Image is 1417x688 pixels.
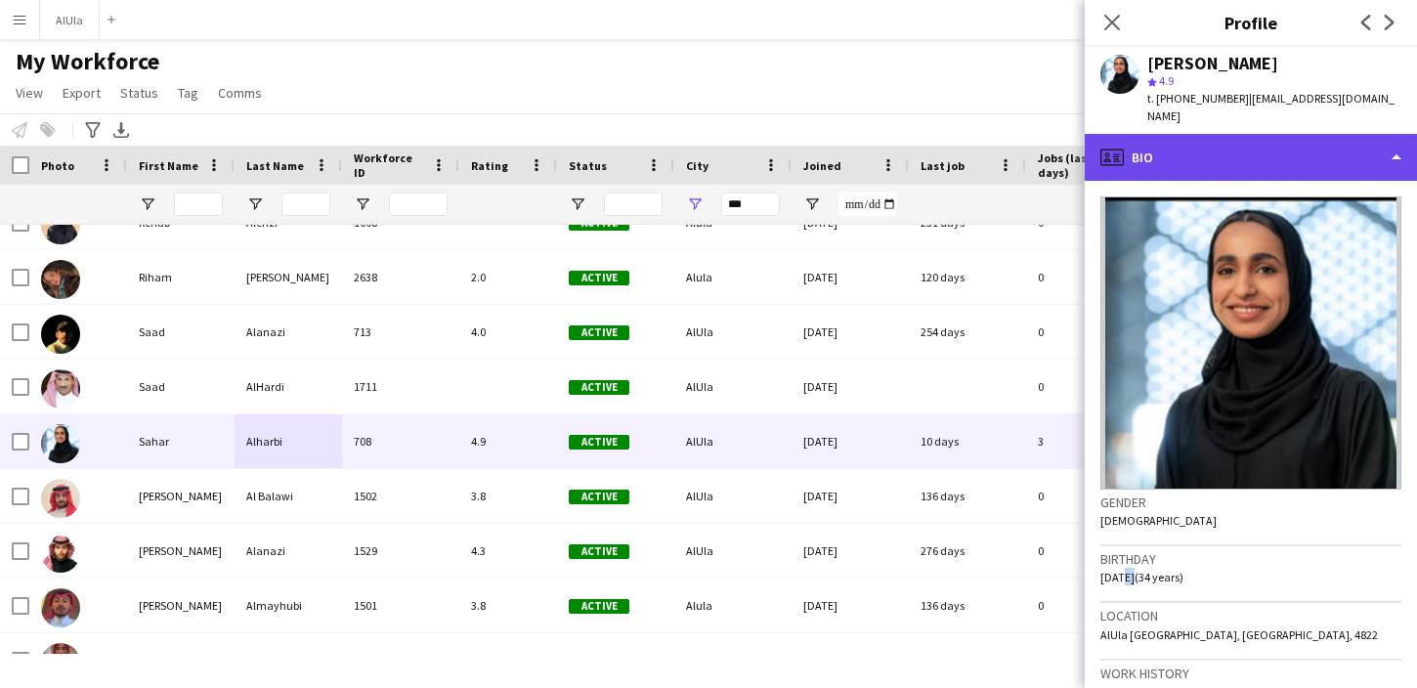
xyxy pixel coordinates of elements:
span: Last job [921,158,965,173]
div: AlUla [674,360,792,413]
div: Alanazi [235,305,342,359]
div: [DATE] [792,633,909,687]
button: Open Filter Menu [686,195,704,213]
span: AlUla [GEOGRAPHIC_DATA], [GEOGRAPHIC_DATA], 4822 [1100,627,1378,642]
div: Sahar [127,414,235,468]
img: Saad Alanazi [41,315,80,354]
div: 4.0 [459,305,557,359]
span: First Name [139,158,198,173]
div: 2638 [342,250,459,304]
div: Saad [127,360,235,413]
span: Workforce ID [354,150,424,180]
span: My Workforce [16,47,159,76]
div: 2.0 [459,250,557,304]
span: City [686,158,708,173]
input: Last Name Filter Input [281,193,330,216]
a: Comms [210,80,270,106]
input: First Name Filter Input [174,193,223,216]
div: AlUla [674,469,792,523]
span: Status [120,84,158,102]
div: 0 [1026,250,1153,304]
div: 10 days [909,633,1026,687]
a: Tag [170,80,206,106]
img: Saleh Alanazi [41,534,80,573]
div: 120 days [909,250,1026,304]
h3: Location [1100,607,1401,624]
button: AlUla [40,1,100,39]
span: Jobs (last 90 days) [1038,150,1118,180]
div: AlUla [674,414,792,468]
img: Sahar Alharbi [41,424,80,463]
div: 4.8 [459,633,557,687]
div: 1529 [342,524,459,578]
span: Active [569,380,629,395]
div: 0 [1026,469,1153,523]
div: Riham [127,250,235,304]
span: [DATE] (34 years) [1100,570,1183,584]
span: Last Name [246,158,304,173]
span: | [EMAIL_ADDRESS][DOMAIN_NAME] [1147,91,1395,123]
input: Workforce ID Filter Input [389,193,448,216]
div: 276 days [909,524,1026,578]
app-action-btn: Export XLSX [109,118,133,142]
div: 4.3 [459,524,557,578]
div: Bio [1085,134,1417,181]
span: Rating [471,158,508,173]
div: [PERSON_NAME] [235,250,342,304]
div: [PERSON_NAME] [127,469,235,523]
span: t. [PHONE_NUMBER] [1147,91,1249,106]
div: [DATE] [792,414,909,468]
a: View [8,80,51,106]
span: Active [569,325,629,340]
div: 1502 [342,469,459,523]
span: View [16,84,43,102]
div: 1501 [342,579,459,632]
input: Status Filter Input [604,193,663,216]
div: 3 [1026,633,1153,687]
button: Open Filter Menu [139,195,156,213]
div: 4.9 [459,414,557,468]
div: AlUla [674,633,792,687]
span: Joined [803,158,841,173]
span: Export [63,84,101,102]
button: Open Filter Menu [803,195,821,213]
h3: Gender [1100,494,1401,511]
div: 0 [1026,305,1153,359]
div: [DATE] [792,360,909,413]
img: Saleh Al Balawi [41,479,80,518]
div: 254 days [909,305,1026,359]
div: [DATE] [792,305,909,359]
input: City Filter Input [721,193,780,216]
div: [DATE] [792,469,909,523]
span: Active [569,490,629,504]
span: [DEMOGRAPHIC_DATA] [1100,513,1217,528]
span: Tag [178,84,198,102]
span: Active [569,271,629,285]
div: 136 days [909,469,1026,523]
span: Active [569,435,629,450]
div: 0 [1026,524,1153,578]
div: [PERSON_NAME] [127,524,235,578]
img: Riham Abdullah [41,260,80,299]
img: Saleh Almayhubi [41,588,80,627]
img: saleh Altuwaylie [41,643,80,682]
div: Altuwaylie [235,633,342,687]
span: Photo [41,158,74,173]
div: 0 [1026,360,1153,413]
div: [DATE] [792,579,909,632]
img: Crew avatar or photo [1100,196,1401,490]
div: 712 [342,633,459,687]
img: Rehab Alenzi [41,205,80,244]
div: Saad [127,305,235,359]
div: [PERSON_NAME] [127,579,235,632]
button: Open Filter Menu [569,195,586,213]
div: AlHardi [235,360,342,413]
span: Comms [218,84,262,102]
a: Export [55,80,108,106]
h3: Profile [1085,10,1417,35]
app-action-btn: Advanced filters [81,118,105,142]
div: [PERSON_NAME] [127,633,235,687]
div: Alanazi [235,524,342,578]
div: [DATE] [792,524,909,578]
div: 10 days [909,414,1026,468]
